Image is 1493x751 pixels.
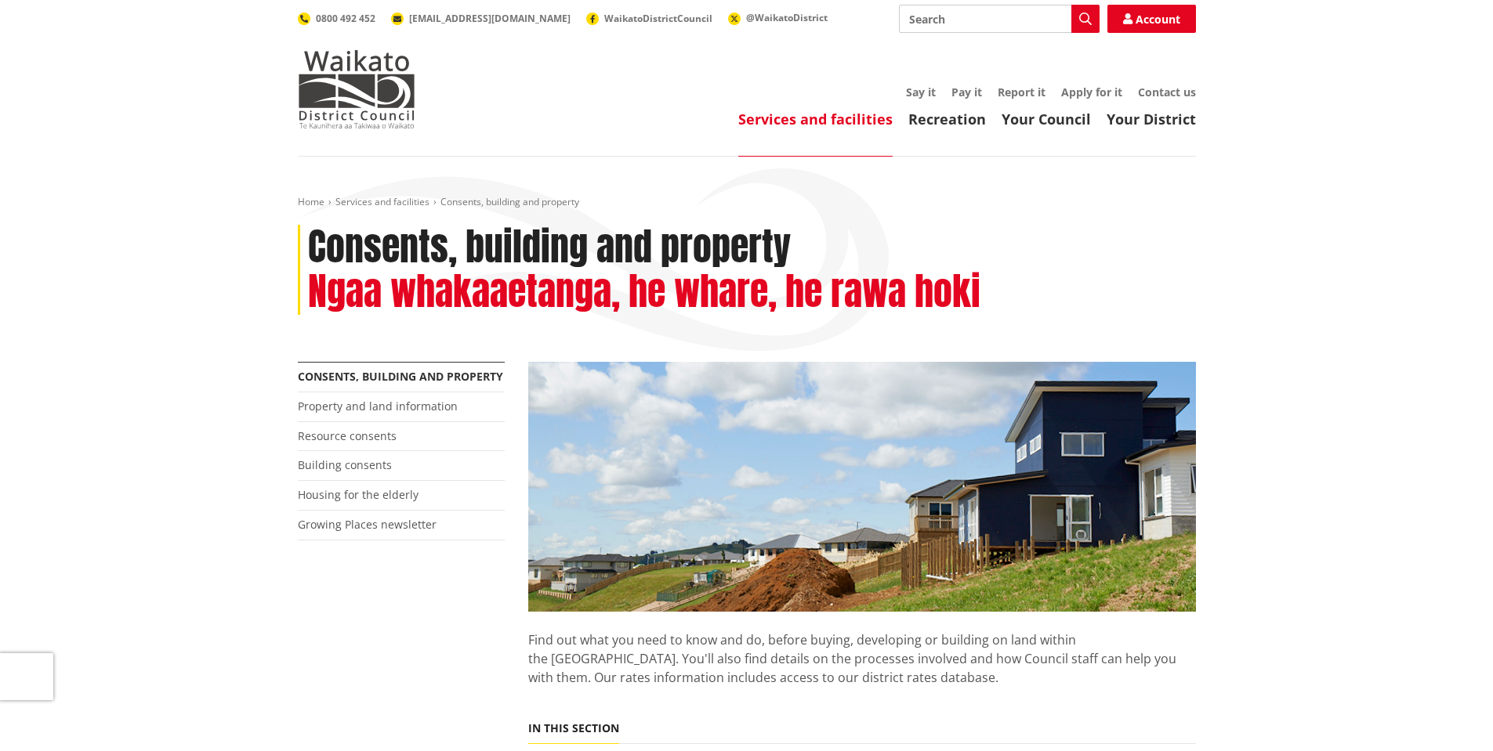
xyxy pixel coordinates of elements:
[298,399,458,413] a: Property and land information
[316,12,375,25] span: 0800 492 452
[528,362,1196,612] img: Land-and-property-landscape
[391,12,571,25] a: [EMAIL_ADDRESS][DOMAIN_NAME]
[298,428,397,443] a: Resource consents
[298,517,437,532] a: Growing Places newsletter
[604,12,712,25] span: WaikatoDistrictCouncil
[298,12,375,25] a: 0800 492 452
[728,11,828,24] a: @WaikatoDistrict
[440,195,579,208] span: Consents, building and property
[951,85,982,99] a: Pay it
[298,195,324,208] a: Home
[298,457,392,472] a: Building consents
[308,225,791,270] h1: Consents, building and property
[1138,85,1196,99] a: Contact us
[906,85,936,99] a: Say it
[298,50,415,128] img: Waikato District Council - Te Kaunihera aa Takiwaa o Waikato
[528,722,619,735] h5: In this section
[409,12,571,25] span: [EMAIL_ADDRESS][DOMAIN_NAME]
[298,196,1196,209] nav: breadcrumb
[586,12,712,25] a: WaikatoDistrictCouncil
[1107,110,1196,128] a: Your District
[1107,5,1196,33] a: Account
[1002,110,1091,128] a: Your Council
[746,11,828,24] span: @WaikatoDistrict
[998,85,1045,99] a: Report it
[899,5,1100,33] input: Search input
[1061,85,1122,99] a: Apply for it
[308,269,980,315] h2: Ngaa whakaaetanga, he whare, he rawa hoki
[528,612,1196,706] p: Find out what you need to know and do, before buying, developing or building on land within the [...
[738,110,893,128] a: Services and facilities
[298,487,419,502] a: Housing for the elderly
[298,369,503,384] a: Consents, building and property
[908,110,986,128] a: Recreation
[335,195,429,208] a: Services and facilities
